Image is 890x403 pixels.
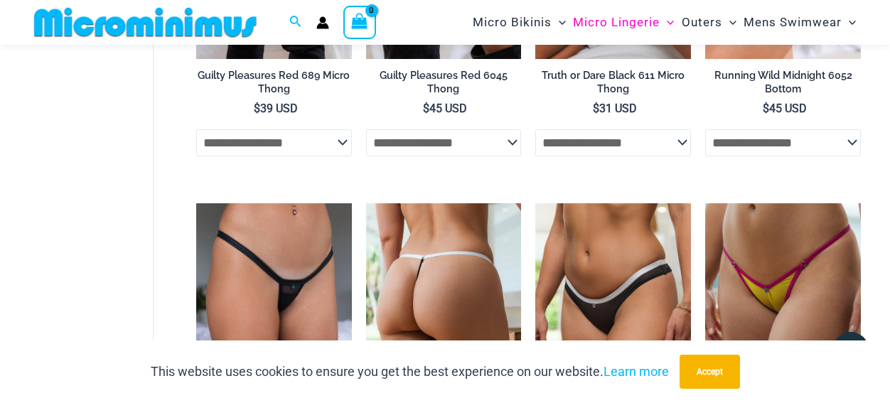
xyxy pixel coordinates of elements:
span: $ [763,102,769,115]
a: Running Wild Midnight 6052 Bottom [705,69,861,101]
span: Menu Toggle [552,4,566,41]
nav: Site Navigation [467,2,862,43]
span: Menu Toggle [722,4,736,41]
h2: Running Wild Midnight 6052 Bottom [705,69,861,95]
span: Mens Swimwear [744,4,842,41]
bdi: 31 USD [593,102,637,115]
span: Micro Bikinis [473,4,552,41]
h2: Guilty Pleasures Red 689 Micro Thong [196,69,352,95]
a: Learn more [604,364,669,379]
a: Guilty Pleasures Red 6045 Thong [366,69,522,101]
iframe: TrustedSite Certified [36,48,163,332]
span: Outers [682,4,722,41]
img: MM SHOP LOGO FLAT [28,6,262,38]
bdi: 45 USD [423,102,467,115]
h2: Truth or Dare Black 611 Micro Thong [535,69,691,95]
span: Menu Toggle [842,4,856,41]
h2: Guilty Pleasures Red 6045 Thong [366,69,522,95]
span: Menu Toggle [660,4,674,41]
bdi: 45 USD [763,102,807,115]
a: View Shopping Cart, empty [343,6,376,38]
a: Micro LingerieMenu ToggleMenu Toggle [569,4,677,41]
a: Truth or Dare Black 611 Micro Thong [535,69,691,101]
p: This website uses cookies to ensure you get the best experience on our website. [151,361,669,382]
span: $ [593,102,599,115]
button: Accept [680,355,740,389]
a: Account icon link [316,16,329,29]
bdi: 39 USD [254,102,298,115]
a: Micro BikinisMenu ToggleMenu Toggle [469,4,569,41]
span: $ [254,102,260,115]
a: Guilty Pleasures Red 689 Micro Thong [196,69,352,101]
span: Micro Lingerie [573,4,660,41]
a: Mens SwimwearMenu ToggleMenu Toggle [740,4,859,41]
a: Search icon link [289,14,302,31]
span: $ [423,102,429,115]
a: OutersMenu ToggleMenu Toggle [678,4,740,41]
